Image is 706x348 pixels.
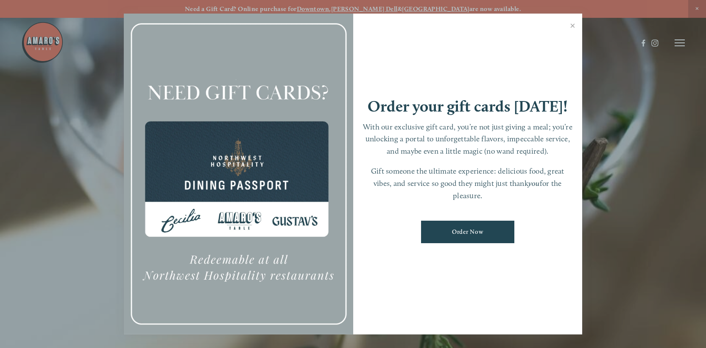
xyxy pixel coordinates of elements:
em: you [528,179,540,188]
p: With our exclusive gift card, you’re not just giving a meal; you’re unlocking a portal to unforge... [362,121,574,157]
a: Close [564,15,581,39]
h1: Order your gift cards [DATE]! [368,98,568,114]
p: Gift someone the ultimate experience: delicious food, great vibes, and service so good they might... [362,165,574,202]
a: Order Now [421,221,514,243]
